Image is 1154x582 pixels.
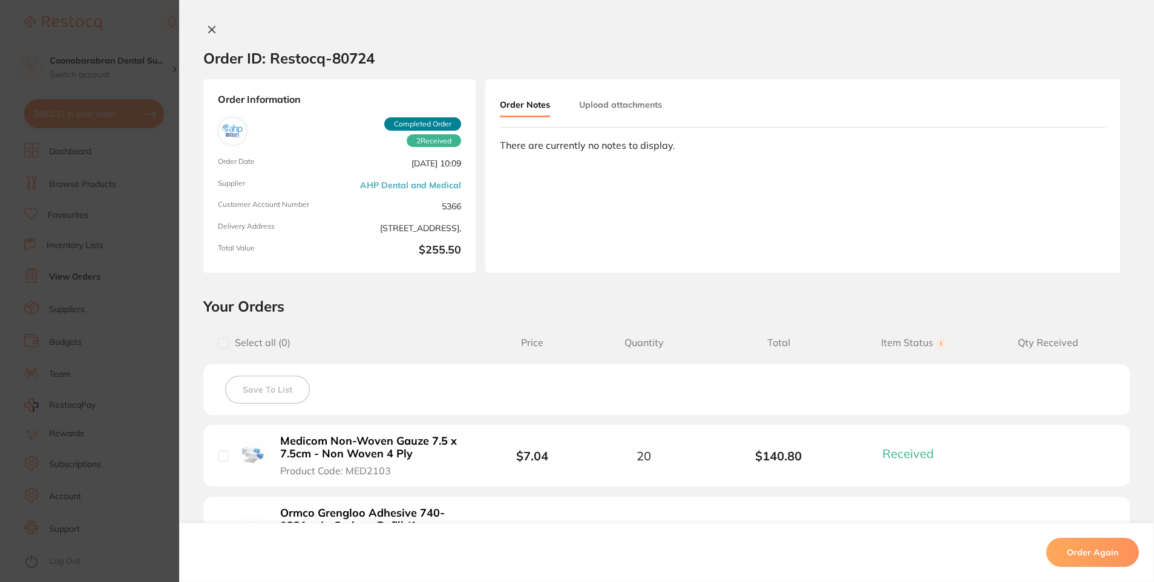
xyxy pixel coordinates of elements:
span: Supplier [218,179,335,191]
span: [STREET_ADDRESS], [344,222,461,234]
img: Medicom Non-Woven Gauze 7.5 x 7.5cm - Non Woven 4 Ply [238,440,267,469]
button: Upload attachments [579,94,662,116]
button: Ormco Grengloo Adhesive 740-0321 - 4g Syringe Refill (1 per pack) Product Code: 740-0321 [277,506,469,561]
img: AHP Dental and Medical [221,120,244,143]
h2: Order ID: Restocq- 80724 [203,49,375,67]
button: Save To List [225,376,310,404]
span: Item Status [846,337,980,348]
strong: Order Information [218,94,461,107]
span: Qty Received [981,337,1115,348]
span: Received [407,134,461,148]
span: [DATE] 10:09 [344,157,461,169]
button: Received [879,446,948,461]
button: Order Again [1046,538,1139,567]
b: $255.50 [344,244,461,258]
b: Medicom Non-Woven Gauze 7.5 x 7.5cm - Non Woven 4 Ply [280,435,465,460]
b: $140.80 [712,449,846,463]
span: Quantity [577,337,711,348]
h2: Your Orders [203,297,1130,315]
div: There are currently no notes to display. [500,140,1106,151]
span: Delivery Address [218,222,335,234]
img: Ormco Grengloo Adhesive 740-0321 - 4g Syringe Refill (1 per pack) [238,518,267,548]
span: Customer Account Number [218,200,335,212]
span: Received [882,446,934,461]
span: Order Date [218,157,335,169]
button: Order Notes [500,94,550,117]
span: 5366 [344,200,461,212]
b: $7.04 [516,448,548,463]
span: Total Value [218,244,335,258]
span: Total [712,337,846,348]
span: Price [487,337,577,348]
b: Ormco Grengloo Adhesive 740-0321 - 4g Syringe Refill (1 per pack) [280,507,465,544]
span: Completed Order [384,117,461,131]
span: 20 [637,449,651,463]
span: Product Code: MED2103 [280,465,391,476]
span: Select all ( 0 ) [229,337,290,348]
a: AHP Dental and Medical [360,180,461,190]
button: Medicom Non-Woven Gauze 7.5 x 7.5cm - Non Woven 4 Ply Product Code: MED2103 [277,434,469,477]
